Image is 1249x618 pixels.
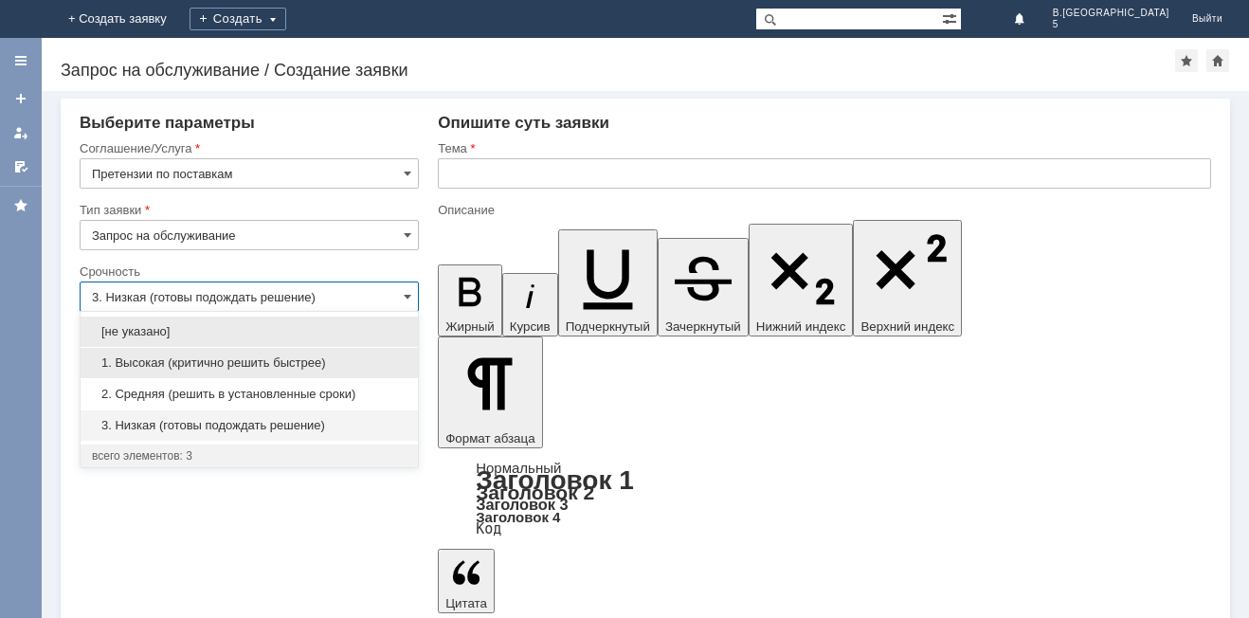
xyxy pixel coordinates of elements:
[665,319,741,334] span: Зачеркнутый
[510,319,551,334] span: Курсив
[92,324,407,339] span: [не указано]
[1053,8,1169,19] span: В.[GEOGRAPHIC_DATA]
[566,319,650,334] span: Подчеркнутый
[438,264,502,336] button: Жирный
[558,229,658,336] button: Подчеркнутый
[1206,49,1229,72] div: Сделать домашней страницей
[80,114,255,132] span: Выберите параметры
[756,319,846,334] span: Нижний индекс
[942,9,961,27] span: Расширенный поиск
[6,118,36,148] a: Мои заявки
[476,520,501,537] a: Код
[1175,49,1198,72] div: Добавить в избранное
[445,431,534,445] span: Формат абзаца
[92,418,407,433] span: 3. Низкая (готовы подождать решение)
[438,204,1207,216] div: Описание
[860,319,954,334] span: Верхний индекс
[502,273,558,336] button: Курсив
[1053,19,1169,30] span: 5
[438,549,495,613] button: Цитата
[80,204,415,216] div: Тип заявки
[438,336,542,448] button: Формат абзаца
[476,460,561,476] a: Нормальный
[92,387,407,402] span: 2. Средняя (решить в установленные сроки)
[438,114,609,132] span: Опишите суть заявки
[476,509,560,525] a: Заголовок 4
[61,61,1175,80] div: Запрос на обслуживание / Создание заявки
[438,142,1207,154] div: Тема
[92,448,407,463] div: всего элементов: 3
[80,142,415,154] div: Соглашение/Услуга
[190,8,286,30] div: Создать
[6,152,36,182] a: Мои согласования
[6,83,36,114] a: Создать заявку
[853,220,962,336] button: Верхний индекс
[438,462,1211,536] div: Формат абзаца
[445,319,495,334] span: Жирный
[445,596,487,610] span: Цитата
[476,465,634,495] a: Заголовок 1
[749,224,854,336] button: Нижний индекс
[476,496,568,513] a: Заголовок 3
[92,355,407,371] span: 1. Высокая (критично решить быстрее)
[658,238,749,336] button: Зачеркнутый
[476,482,594,503] a: Заголовок 2
[80,265,415,278] div: Срочность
